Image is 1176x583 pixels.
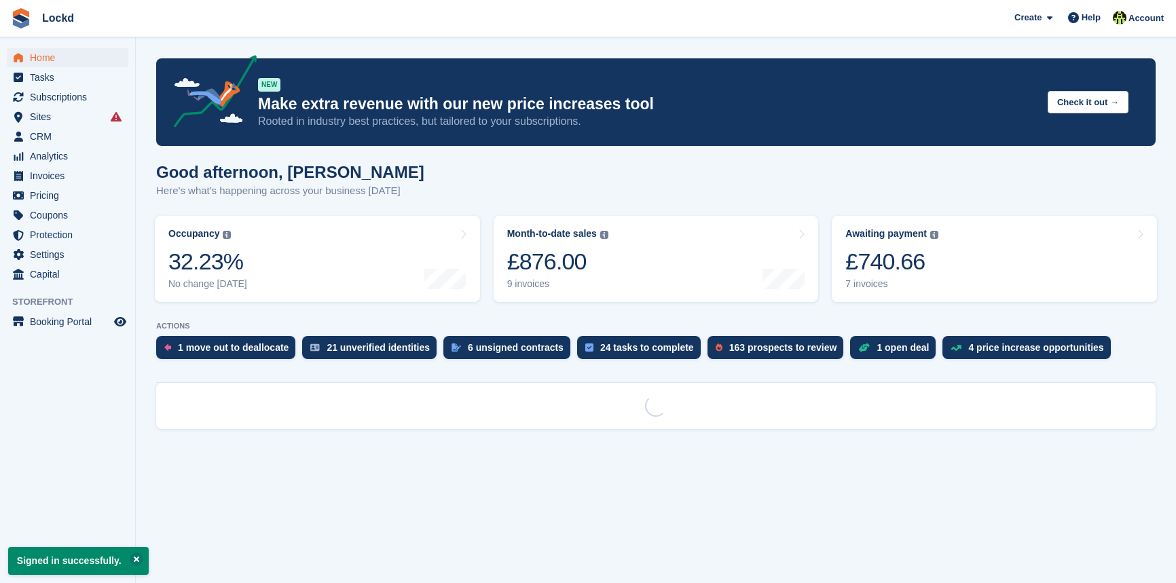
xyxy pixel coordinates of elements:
[168,278,247,290] div: No change [DATE]
[507,278,608,290] div: 9 invoices
[162,55,257,132] img: price-adjustments-announcement-icon-8257ccfd72463d97f412b2fc003d46551f7dbcb40ab6d574587a9cd5c0d94...
[845,278,938,290] div: 7 invoices
[156,336,302,366] a: 1 move out to deallocate
[7,206,128,225] a: menu
[7,312,128,331] a: menu
[164,343,171,352] img: move_outs_to_deallocate_icon-f764333ba52eb49d3ac5e1228854f67142a1ed5810a6f6cc68b1a99e826820c5.svg
[156,322,1156,331] p: ACTIONS
[7,245,128,264] a: menu
[7,265,128,284] a: menu
[178,342,289,353] div: 1 move out to deallocate
[168,228,219,240] div: Occupancy
[302,336,443,366] a: 21 unverified identities
[30,127,111,146] span: CRM
[37,7,79,29] a: Lockd
[877,342,929,353] div: 1 open deal
[30,147,111,166] span: Analytics
[845,228,927,240] div: Awaiting payment
[30,107,111,126] span: Sites
[310,343,320,352] img: verify_identity-adf6edd0f0f0b5bbfe63781bf79b02c33cf7c696d77639b501bdc392416b5a36.svg
[112,314,128,330] a: Preview store
[156,183,424,199] p: Here's what's happening across your business [DATE]
[7,68,128,87] a: menu
[7,186,128,205] a: menu
[577,336,708,366] a: 24 tasks to complete
[8,547,149,575] p: Signed in successfully.
[30,88,111,107] span: Subscriptions
[156,163,424,181] h1: Good afternoon, [PERSON_NAME]
[507,228,597,240] div: Month-to-date sales
[7,107,128,126] a: menu
[7,48,128,67] a: menu
[258,78,280,92] div: NEW
[111,111,122,122] i: Smart entry sync failures have occurred
[155,216,480,302] a: Occupancy 32.23% No change [DATE]
[968,342,1103,353] div: 4 price increase opportunities
[30,68,111,87] span: Tasks
[1082,11,1101,24] span: Help
[1128,12,1164,25] span: Account
[11,8,31,29] img: stora-icon-8386f47178a22dfd0bd8f6a31ec36ba5ce8667c1dd55bd0f319d3a0aa187defe.svg
[452,343,461,352] img: contract_signature_icon-13c848040528278c33f63329250d36e43548de30e8caae1d1a13099fd9432cc5.svg
[258,94,1037,114] p: Make extra revenue with our new price increases tool
[30,206,111,225] span: Coupons
[585,343,593,352] img: task-75834270c22a3079a89374b754ae025e5fb1db73e45f91037f5363f120a921f8.svg
[942,336,1117,366] a: 4 price increase opportunities
[30,186,111,205] span: Pricing
[832,216,1157,302] a: Awaiting payment £740.66 7 invoices
[845,248,938,276] div: £740.66
[507,248,608,276] div: £876.00
[600,342,694,353] div: 24 tasks to complete
[30,245,111,264] span: Settings
[30,265,111,284] span: Capital
[708,336,851,366] a: 163 prospects to review
[7,147,128,166] a: menu
[468,342,564,353] div: 6 unsigned contracts
[858,343,870,352] img: deal-1b604bf984904fb50ccaf53a9ad4b4a5d6e5aea283cecdc64d6e3604feb123c2.svg
[600,231,608,239] img: icon-info-grey-7440780725fd019a000dd9b08b2336e03edf1995a4989e88bcd33f0948082b44.svg
[1014,11,1042,24] span: Create
[1113,11,1126,24] img: Jamie Budding
[327,342,430,353] div: 21 unverified identities
[223,231,231,239] img: icon-info-grey-7440780725fd019a000dd9b08b2336e03edf1995a4989e88bcd33f0948082b44.svg
[7,225,128,244] a: menu
[12,295,135,309] span: Storefront
[7,166,128,185] a: menu
[951,345,961,351] img: price_increase_opportunities-93ffe204e8149a01c8c9dc8f82e8f89637d9d84a8eef4429ea346261dce0b2c0.svg
[168,248,247,276] div: 32.23%
[716,343,722,352] img: prospect-51fa495bee0391a8d652442698ab0144808aea92771e9ea1ae160a38d050c398.svg
[30,48,111,67] span: Home
[1048,91,1128,113] button: Check it out →
[30,312,111,331] span: Booking Portal
[7,127,128,146] a: menu
[7,88,128,107] a: menu
[258,114,1037,129] p: Rooted in industry best practices, but tailored to your subscriptions.
[729,342,837,353] div: 163 prospects to review
[30,166,111,185] span: Invoices
[30,225,111,244] span: Protection
[930,231,938,239] img: icon-info-grey-7440780725fd019a000dd9b08b2336e03edf1995a4989e88bcd33f0948082b44.svg
[494,216,819,302] a: Month-to-date sales £876.00 9 invoices
[443,336,577,366] a: 6 unsigned contracts
[850,336,942,366] a: 1 open deal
